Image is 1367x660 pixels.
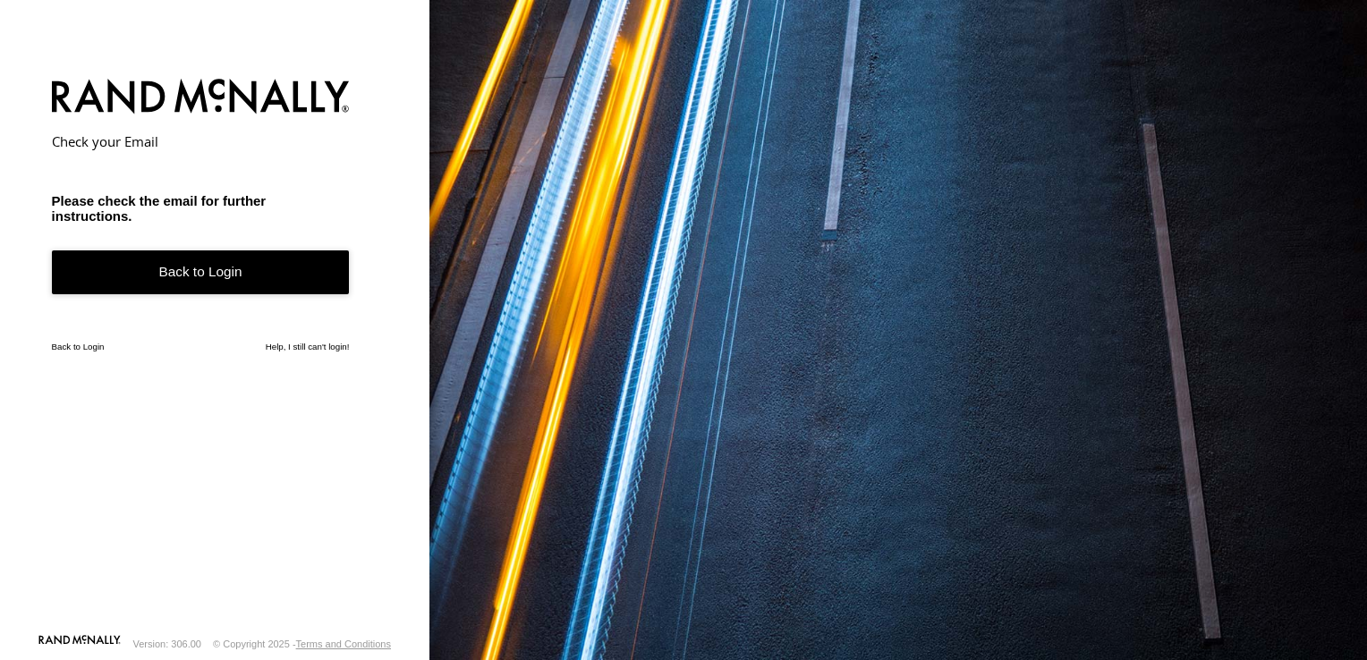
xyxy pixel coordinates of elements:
[133,639,201,649] div: Version: 306.00
[52,75,350,121] img: Rand McNally
[266,342,350,351] a: Help, I still can't login!
[52,342,105,351] a: Back to Login
[52,250,350,294] a: Back to Login
[52,193,350,224] h3: Please check the email for further instructions.
[213,639,391,649] div: © Copyright 2025 -
[52,132,350,150] h2: Check your Email
[296,639,391,649] a: Terms and Conditions
[38,635,121,653] a: Visit our Website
